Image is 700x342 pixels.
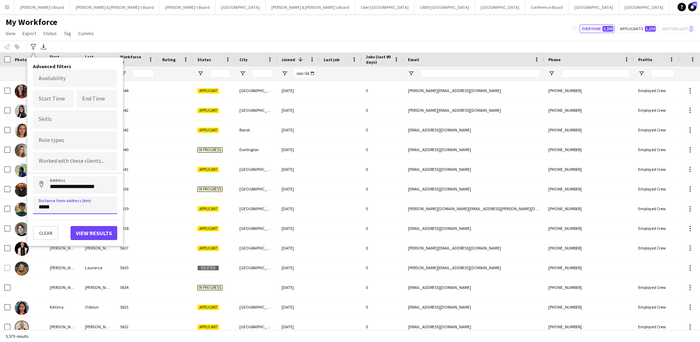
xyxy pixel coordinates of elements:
[116,81,158,100] div: 5644
[638,70,645,77] button: Open Filter Menu
[634,179,679,199] div: Employed Crew
[15,163,29,177] img: Nachonnipa Laowiang
[404,258,544,277] div: [PERSON_NAME][EMAIL_ADDRESS][DOMAIN_NAME]
[15,104,29,118] img: Cassandra Tête
[544,258,634,277] div: [PHONE_NUMBER]
[39,158,112,164] input: Type to search clients...
[544,160,634,179] div: [PHONE_NUMBER]
[404,81,544,100] div: [PERSON_NAME][EMAIL_ADDRESS][DOMAIN_NAME]
[14,0,70,14] button: [PERSON_NAME]'s Board
[197,108,219,113] span: Applicant
[46,258,81,277] div: [PERSON_NAME]
[197,88,219,93] span: Applicant
[116,219,158,238] div: 5638
[362,101,404,120] div: 0
[197,285,223,290] span: In progress
[277,297,319,317] div: [DATE]
[33,226,58,240] button: Clear
[116,297,158,317] div: 5633
[197,226,219,231] span: Applicant
[634,317,679,336] div: Employed Crew
[197,206,219,212] span: Applicant
[239,57,247,62] span: City
[39,116,112,123] input: Type to search skills...
[638,57,652,62] span: Profile
[20,29,39,38] a: Export
[43,30,57,37] span: Status
[277,101,319,120] div: [DATE]
[277,258,319,277] div: [DATE]
[3,29,18,38] a: View
[235,81,277,100] div: [GEOGRAPHIC_DATA]
[404,278,544,297] div: [EMAIL_ADDRESS][DOMAIN_NAME]
[277,160,319,179] div: [DATE]
[235,140,277,159] div: Darlington
[197,57,211,62] span: Status
[362,258,404,277] div: 0
[362,297,404,317] div: 0
[162,57,176,62] span: Rating
[235,258,277,277] div: [GEOGRAPHIC_DATA]
[197,70,204,77] button: Open Filter Menu
[404,140,544,159] div: [EMAIL_ADDRESS][DOMAIN_NAME]
[362,199,404,218] div: 0
[39,137,112,144] input: Type to search role types...
[4,265,11,271] input: Row Selection is disabled for this row (unchecked)
[78,30,94,37] span: Comms
[235,101,277,120] div: [GEOGRAPHIC_DATA]
[266,0,355,14] button: [PERSON_NAME] & [PERSON_NAME]'s Board
[81,258,116,277] div: Lauronce
[120,70,126,77] button: Open Filter Menu
[408,70,414,77] button: Open Filter Menu
[197,147,223,153] span: In progress
[634,160,679,179] div: Employed Crew
[277,317,319,336] div: [DATE]
[544,81,634,100] div: [PHONE_NUMBER]
[15,321,29,335] img: Samuel Adams
[362,160,404,179] div: 0
[634,278,679,297] div: Employed Crew
[235,238,277,258] div: [GEOGRAPHIC_DATA]
[277,81,319,100] div: [DATE]
[544,140,634,159] div: [PHONE_NUMBER]
[85,54,103,65] span: Last Name
[277,238,319,258] div: [DATE]
[81,238,116,258] div: [PERSON_NAME]
[525,0,569,14] button: Conference Board
[548,70,555,77] button: Open Filter Menu
[619,0,669,14] button: [GEOGRAPHIC_DATA]
[235,179,277,199] div: [GEOGRAPHIC_DATA]
[277,199,319,218] div: [DATE]
[15,183,29,197] img: Akshat Batra
[277,278,319,297] div: [DATE]
[6,30,15,37] span: View
[561,69,630,78] input: Phone Filter Input
[651,69,675,78] input: Profile Filter Input
[645,26,656,32] span: 1,150
[197,265,219,271] span: Deleted
[404,238,544,258] div: [PERSON_NAME][EMAIL_ADDRESS][DOMAIN_NAME]
[39,43,48,51] app-action-btn: Export XLSX
[408,57,419,62] span: Email
[15,242,29,256] img: Riley Johnson
[634,101,679,120] div: Employed Crew
[544,179,634,199] div: [PHONE_NUMBER]
[282,57,295,62] span: Joined
[235,219,277,238] div: [GEOGRAPHIC_DATA]
[362,81,404,100] div: 0
[634,140,679,159] div: Employed Crew
[46,238,81,258] div: [PERSON_NAME]
[239,70,246,77] button: Open Filter Menu
[197,128,219,133] span: Applicant
[634,219,679,238] div: Employed Crew
[33,63,117,70] h4: Advanced filters
[544,278,634,297] div: [PHONE_NUMBER]
[362,219,404,238] div: 0
[282,70,288,77] button: Open Filter Menu
[15,202,29,217] img: Emma Chaplin
[71,226,117,240] button: View results
[197,167,219,172] span: Applicant
[277,219,319,238] div: [DATE]
[294,69,315,78] input: Joined Filter Input
[116,101,158,120] div: 5642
